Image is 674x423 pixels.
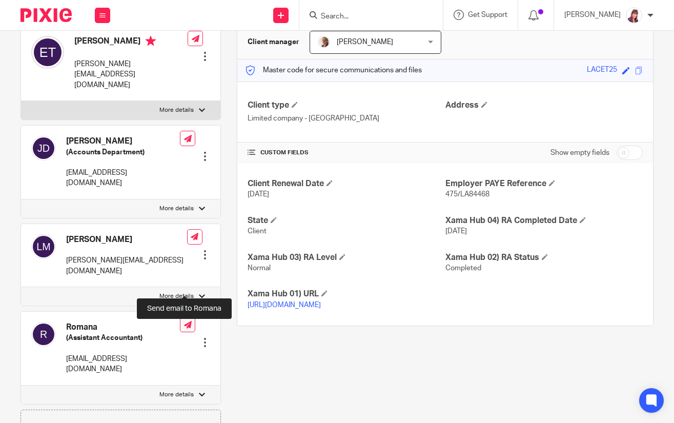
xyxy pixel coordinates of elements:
[159,292,194,300] p: More details
[445,228,467,235] span: [DATE]
[74,36,188,49] h4: [PERSON_NAME]
[248,301,321,309] a: [URL][DOMAIN_NAME]
[468,11,507,18] span: Get Support
[21,8,72,22] img: Pixie
[320,12,412,22] input: Search
[550,148,609,158] label: Show empty fields
[66,168,180,189] p: [EMAIL_ADDRESS][DOMAIN_NAME]
[31,136,56,160] img: svg%3E
[66,354,180,375] p: [EMAIL_ADDRESS][DOMAIN_NAME]
[66,255,187,276] p: [PERSON_NAME][EMAIL_ADDRESS][DOMAIN_NAME]
[445,215,643,226] h4: Xama Hub 04) RA Completed Date
[248,178,445,189] h4: Client Renewal Date
[31,36,64,69] img: svg%3E
[159,205,194,213] p: More details
[248,215,445,226] h4: State
[248,113,445,124] p: Limited company - [GEOGRAPHIC_DATA]
[146,36,156,46] i: Primary
[248,37,299,47] h3: Client manager
[248,191,269,198] span: [DATE]
[248,289,445,299] h4: Xama Hub 01) URL
[159,106,194,114] p: More details
[248,265,271,272] span: Normal
[66,136,180,147] h4: [PERSON_NAME]
[445,265,481,272] span: Completed
[318,36,330,48] img: Trudi.jpg
[66,322,180,333] h4: Romana
[66,234,187,245] h4: [PERSON_NAME]
[248,149,445,157] h4: CUSTOM FIELDS
[445,252,643,263] h4: Xama Hub 02) RA Status
[31,234,56,259] img: svg%3E
[159,391,194,399] p: More details
[445,178,643,189] h4: Employer PAYE Reference
[626,7,642,24] img: Screenshot%202024-01-30%20134431.png
[248,228,267,235] span: Client
[66,147,180,157] h5: (Accounts Department)
[248,252,445,263] h4: Xama Hub 03) RA Level
[445,191,489,198] span: 475/LA84468
[245,65,422,75] p: Master code for secure communications and files
[248,100,445,111] h4: Client type
[337,38,393,46] span: [PERSON_NAME]
[587,65,617,76] div: LACET25
[445,100,643,111] h4: Address
[74,59,188,90] p: [PERSON_NAME][EMAIL_ADDRESS][DOMAIN_NAME]
[31,322,56,347] img: svg%3E
[564,10,621,20] p: [PERSON_NAME]
[66,333,180,343] h5: (Assistant Accountant)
